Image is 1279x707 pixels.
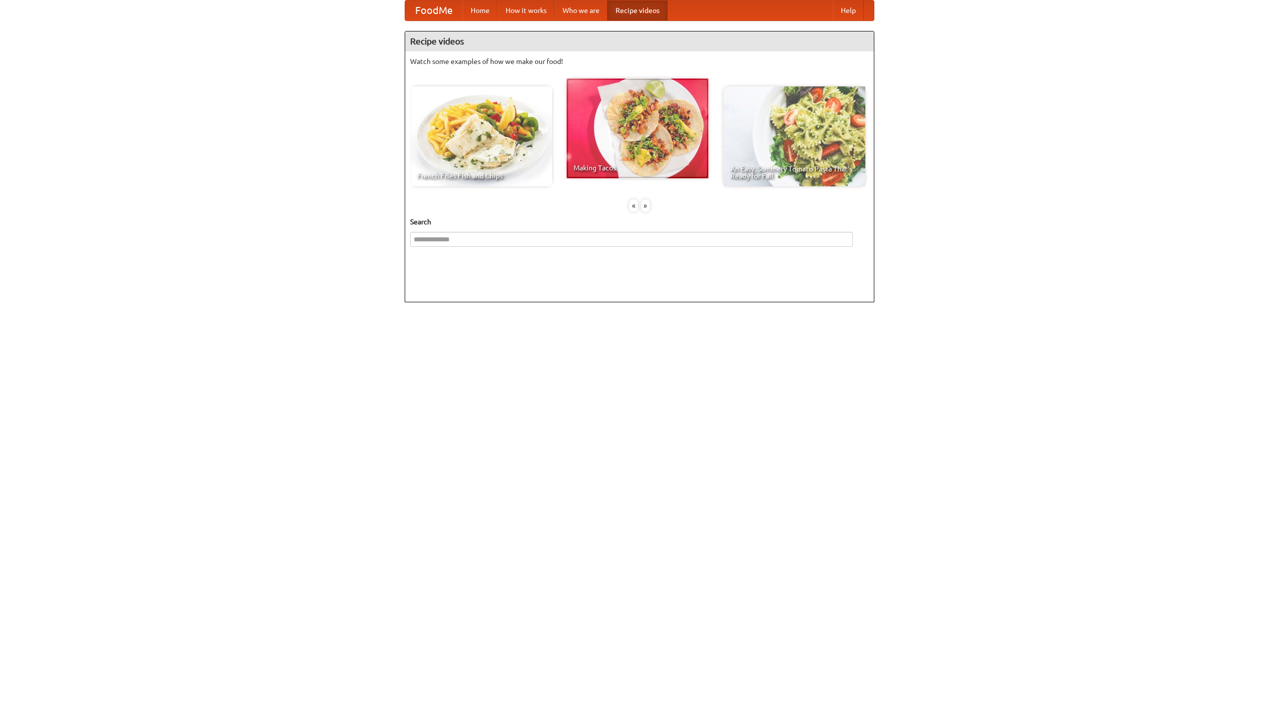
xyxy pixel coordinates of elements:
[641,199,650,212] div: »
[833,0,864,20] a: Help
[608,0,667,20] a: Recipe videos
[417,172,545,179] span: French Fries Fish and Chips
[730,165,858,179] span: An Easy, Summery Tomato Pasta That's Ready for Fall
[410,217,869,227] h5: Search
[410,86,552,186] a: French Fries Fish and Chips
[410,56,869,66] p: Watch some examples of how we make our food!
[405,31,874,51] h4: Recipe videos
[567,78,708,178] a: Making Tacos
[405,0,463,20] a: FoodMe
[555,0,608,20] a: Who we are
[723,86,865,186] a: An Easy, Summery Tomato Pasta That's Ready for Fall
[629,199,638,212] div: «
[463,0,498,20] a: Home
[574,164,701,171] span: Making Tacos
[498,0,555,20] a: How it works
